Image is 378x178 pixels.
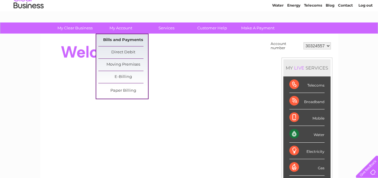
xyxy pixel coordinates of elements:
[50,22,100,34] a: My Clear Business
[289,159,324,176] div: Gas
[289,76,324,93] div: Telecoms
[293,65,306,71] div: LIVE
[98,34,148,46] a: Bills and Payments
[47,3,331,29] div: Clear Business is a trading name of Verastar Limited (registered in [GEOGRAPHIC_DATA] No. 3667643...
[98,85,148,97] a: Paper Billing
[269,40,302,52] td: Account number
[272,25,284,30] a: Water
[265,3,306,10] a: 0333 014 3131
[142,22,191,34] a: Services
[96,22,146,34] a: My Account
[304,25,322,30] a: Telecoms
[326,25,334,30] a: Blog
[98,46,148,58] a: Direct Debit
[233,22,283,34] a: Make A Payment
[187,22,237,34] a: Customer Help
[289,109,324,126] div: Mobile
[289,93,324,109] div: Broadband
[338,25,353,30] a: Contact
[289,126,324,142] div: Water
[289,143,324,159] div: Electricity
[358,25,372,30] a: Log out
[13,16,44,34] img: logo.png
[98,71,148,83] a: E-Billing
[283,59,330,76] div: MY SERVICES
[287,25,300,30] a: Energy
[98,59,148,71] a: Moving Premises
